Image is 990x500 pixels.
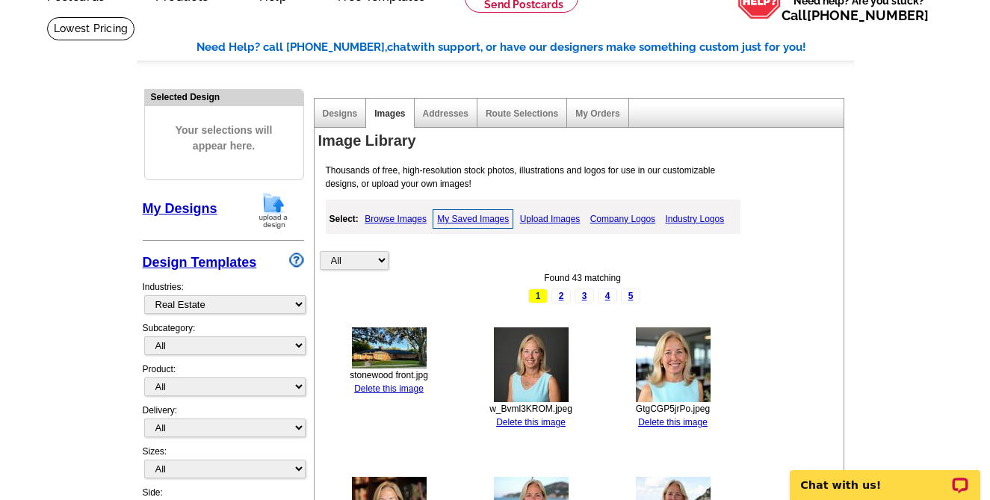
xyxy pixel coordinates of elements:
[807,7,929,23] a: [PHONE_NUMBER]
[323,108,358,119] a: Designs
[330,214,359,224] strong: Select:
[575,288,594,303] a: 3
[587,210,659,228] a: Company Logos
[318,271,847,285] div: Found 43 matching
[361,210,430,228] a: Browse Images
[551,288,571,303] a: 2
[143,273,304,321] div: Industries:
[598,288,617,303] a: 4
[145,90,303,104] div: Selected Design
[433,209,513,229] a: My Saved Images
[352,327,427,368] img: thumb-68eda6cc9e21b.jpg
[289,253,304,268] img: design-wizard-help-icon.png
[143,321,304,362] div: Subcategory:
[254,191,293,229] img: upload-design
[636,327,711,402] img: thumb-68bf1f160eef8.jpg
[318,164,746,191] p: Thousands of free, high-resolution stock photos, illustrations and logos for use in our customiza...
[528,288,548,303] span: 1
[156,108,292,169] span: Your selections will appear here.
[143,362,304,404] div: Product:
[638,417,708,428] a: Delete this image
[143,404,304,445] div: Delivery:
[782,7,929,23] span: Call
[780,453,990,500] iframe: LiveChat chat widget
[626,402,720,416] div: GtgCGP5jrPo.jpeg
[374,108,405,119] a: Images
[494,327,569,402] img: thumb-68bf1f2c7f284.jpg
[387,40,411,54] span: chat
[143,445,304,486] div: Sizes:
[354,383,424,394] a: Delete this image
[143,201,217,216] a: My Designs
[516,210,584,228] a: Upload Images
[342,368,436,382] div: stonewood front.jpg
[318,133,847,149] h1: Image Library
[496,417,566,428] a: Delete this image
[661,210,728,228] a: Industry Logos
[575,108,619,119] a: My Orders
[423,108,468,119] a: Addresses
[197,39,854,56] div: Need Help? call [PHONE_NUMBER], with support, or have our designers make something custom just fo...
[621,288,640,303] a: 5
[486,108,558,119] a: Route Selections
[143,255,257,270] a: Design Templates
[484,402,578,416] div: w_Bvml3KROM.jpeg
